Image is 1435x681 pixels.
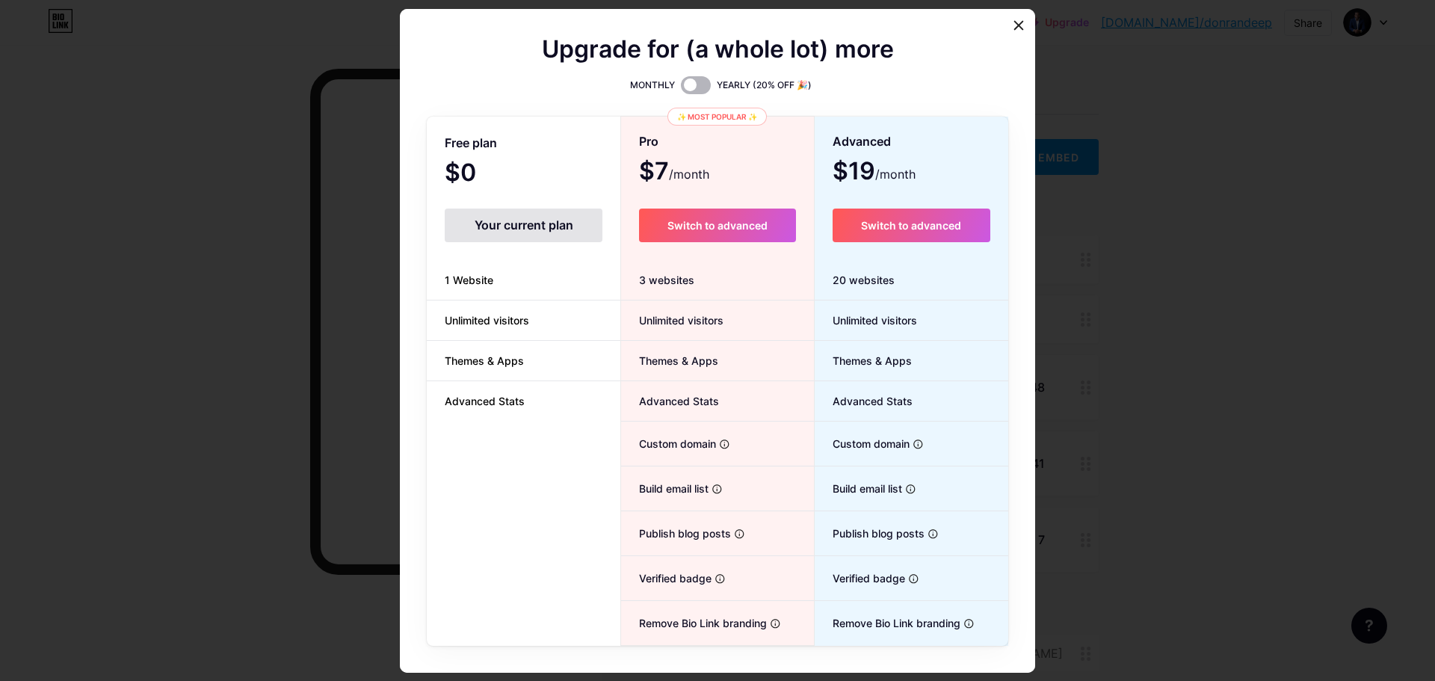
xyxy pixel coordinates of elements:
[815,260,1008,301] div: 20 websites
[815,393,913,409] span: Advanced Stats
[621,436,716,452] span: Custom domain
[445,209,602,242] div: Your current plan
[542,40,894,58] span: Upgrade for (a whole lot) more
[427,272,511,288] span: 1 Website
[621,260,813,301] div: 3 websites
[621,353,718,369] span: Themes & Apps
[427,393,543,409] span: Advanced Stats
[815,526,925,541] span: Publish blog posts
[717,78,812,93] span: YEARLY (20% OFF 🎉)
[861,219,961,232] span: Switch to advanced
[875,165,916,183] span: /month
[639,209,795,242] button: Switch to advanced
[667,108,767,126] div: ✨ Most popular ✨
[621,312,723,328] span: Unlimited visitors
[815,436,910,452] span: Custom domain
[445,130,497,156] span: Free plan
[833,129,891,155] span: Advanced
[621,615,767,631] span: Remove Bio Link branding
[667,219,768,232] span: Switch to advanced
[833,162,916,183] span: $19
[427,312,547,328] span: Unlimited visitors
[815,481,902,496] span: Build email list
[630,78,675,93] span: MONTHLY
[621,393,719,409] span: Advanced Stats
[669,165,709,183] span: /month
[639,162,709,183] span: $7
[621,481,709,496] span: Build email list
[621,526,731,541] span: Publish blog posts
[427,353,542,369] span: Themes & Apps
[445,164,516,185] span: $0
[815,353,912,369] span: Themes & Apps
[815,312,917,328] span: Unlimited visitors
[815,615,960,631] span: Remove Bio Link branding
[639,129,658,155] span: Pro
[833,209,990,242] button: Switch to advanced
[815,570,905,586] span: Verified badge
[621,570,712,586] span: Verified badge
